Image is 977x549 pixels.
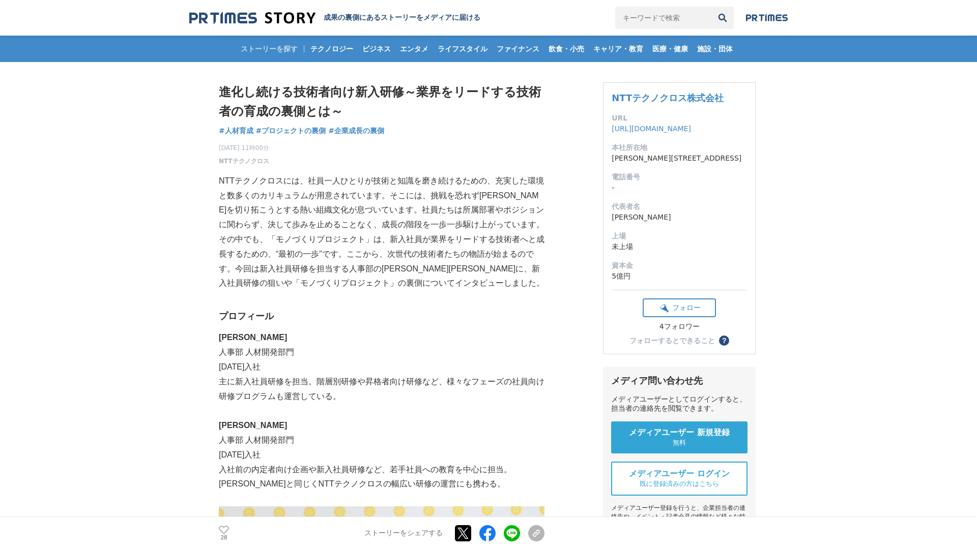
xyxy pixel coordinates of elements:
[612,93,724,103] a: NTTテクノクロス株式会社
[612,212,747,223] dd: [PERSON_NAME]
[612,260,747,271] dt: 資本金
[219,232,544,291] p: その中でも、「モノづくりプロジェクト」は、新入社員が業界をリードする技術者へと成長するための、“最初の一歩”です。ここから、次世代の技術者たちの物語が始まるのです。今回は新入社員研修を担当する人...
[612,153,747,164] dd: [PERSON_NAME][STREET_ADDRESS]
[219,126,253,136] a: #人材育成
[493,36,543,62] a: ファイナンス
[324,13,480,22] h2: 成果の裏側にあるストーリーをメディアに届ける
[711,7,734,29] button: 検索
[544,44,588,53] span: 飲食・小売
[358,44,395,53] span: ビジネス
[648,44,692,53] span: 医療・健康
[643,298,716,317] button: フォロー
[219,157,269,166] a: NTTテクノクロス
[256,126,326,135] span: #プロジェクトの裏側
[693,36,737,62] a: 施設・団体
[434,44,492,53] span: ライフスタイル
[219,477,544,492] p: [PERSON_NAME]と同じくNTTテクノクロスの幅広い研修の運営にも携わる。
[611,504,748,547] div: メディアユーザー登録を行うと、企業担当者の連絡先や、イベント・記者会見の情報など様々な特記情報を閲覧できます。 ※内容はストーリー・プレスリリースにより異なります。
[219,126,253,135] span: #人材育成
[219,311,274,321] strong: プロフィール
[612,241,747,252] dd: 未上場
[611,395,748,413] div: メディアユーザーとしてログインすると、担当者の連絡先を閲覧できます。
[589,44,647,53] span: キャリア・教育
[612,125,691,133] a: [URL][DOMAIN_NAME]
[493,44,543,53] span: ファイナンス
[219,433,544,448] p: 人事部 人材開発部門
[219,421,287,430] strong: [PERSON_NAME]
[612,113,747,124] dt: URL
[219,82,544,121] h1: 進化し続ける技術者向け新入研修～業界をリードする技術者の育成の裏側とは～
[219,174,544,232] p: NTTテクノクロスには、社員一人ひとりが技術と知識を磨き続けるための、充実した環境と数多くのカリキュラムが用意されています。そこには、挑戦を恐れず[PERSON_NAME]を切り拓こうとする熱い...
[615,7,711,29] input: キーワードで検索
[219,535,229,540] p: 28
[544,36,588,62] a: 飲食・小売
[396,44,433,53] span: エンタメ
[306,36,357,62] a: テクノロジー
[673,438,686,447] span: 無料
[643,322,716,331] div: 4フォロワー
[719,335,729,346] button: ？
[219,463,544,477] p: 入社前の内定者向け企画や新入社員研修など、若手社員への教育を中心に担当。
[189,11,315,25] img: 成果の裏側にあるストーリーをメディアに届ける
[328,126,384,135] span: #企業成長の裏側
[629,469,730,479] span: メディアユーザー ログイン
[434,36,492,62] a: ライフスタイル
[219,448,544,463] p: [DATE]入社
[612,271,747,282] dd: 5億円
[589,36,647,62] a: キャリア・教育
[219,375,544,404] p: 主に新入社員研修を担当。階層別研修や昇格者向け研修など、様々なフェーズの社員向け研修プログラムも運営している。
[612,201,747,212] dt: 代表者名
[693,44,737,53] span: 施設・団体
[328,126,384,136] a: #企業成長の裏側
[219,143,269,152] span: [DATE] 11時00分
[611,462,748,496] a: メディアユーザー ログイン 既に登録済みの方はこちら
[364,529,443,538] p: ストーリーをシェアする
[396,36,433,62] a: エンタメ
[629,428,730,438] span: メディアユーザー 新規登録
[219,345,544,360] p: 人事部 人材開発部門
[612,182,747,193] dd: -
[306,44,357,53] span: テクノロジー
[746,14,788,22] img: prtimes
[629,337,715,344] div: フォローするとできること
[189,11,480,25] a: 成果の裏側にあるストーリーをメディアに届ける 成果の裏側にあるストーリーをメディアに届ける
[256,126,326,136] a: #プロジェクトの裏側
[611,421,748,453] a: メディアユーザー 新規登録 無料
[219,333,287,342] strong: [PERSON_NAME]
[612,142,747,153] dt: 本社所在地
[612,172,747,182] dt: 電話番号
[219,360,544,375] p: [DATE]入社
[648,36,692,62] a: 医療・健康
[611,375,748,387] div: メディア問い合わせ先
[721,337,728,344] span: ？
[640,479,719,489] span: 既に登録済みの方はこちら
[358,36,395,62] a: ビジネス
[612,231,747,241] dt: 上場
